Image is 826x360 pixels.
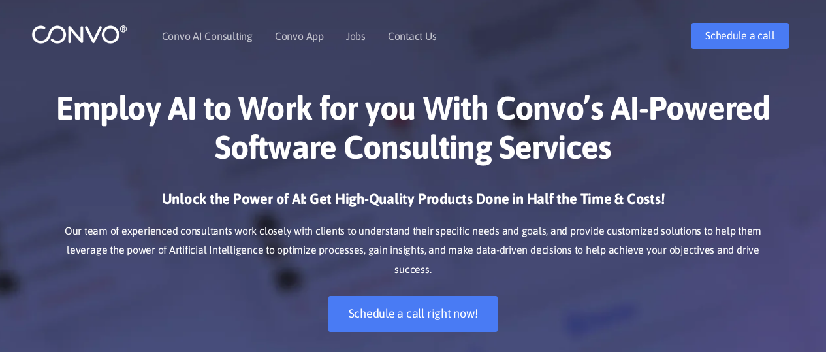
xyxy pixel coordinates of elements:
[275,31,324,41] a: Convo App
[346,31,366,41] a: Jobs
[691,23,788,49] a: Schedule a call
[31,24,127,44] img: logo_1.png
[162,31,253,41] a: Convo AI Consulting
[51,88,776,176] h1: Employ AI to Work for you With Convo’s AI-Powered Software Consulting Services
[328,296,498,332] a: Schedule a call right now!
[51,189,776,218] h3: Unlock the Power of AI: Get High-Quality Products Done in Half the Time & Costs!
[388,31,437,41] a: Contact Us
[51,221,776,280] p: Our team of experienced consultants work closely with clients to understand their specific needs ...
